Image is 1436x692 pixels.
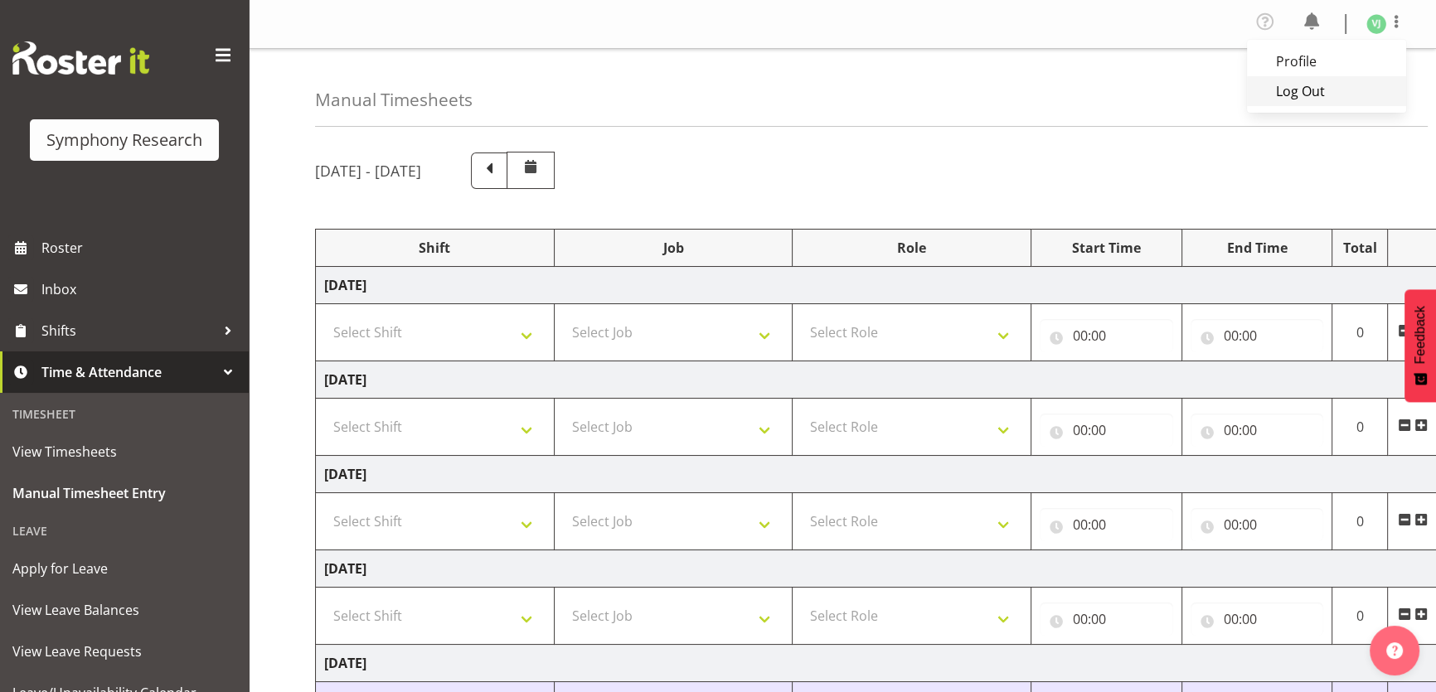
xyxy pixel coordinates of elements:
[4,589,245,631] a: View Leave Balances
[324,238,546,258] div: Shift
[1040,508,1173,541] input: Click to select...
[1191,602,1324,636] input: Click to select...
[41,318,216,343] span: Shifts
[1332,493,1388,550] td: 0
[1040,602,1173,636] input: Click to select...
[4,631,245,672] a: View Leave Requests
[12,481,236,506] span: Manual Timesheet Entry
[315,162,421,180] h5: [DATE] - [DATE]
[41,360,216,385] span: Time & Attendance
[4,431,245,472] a: View Timesheets
[1247,46,1406,76] a: Profile
[1413,306,1428,364] span: Feedback
[4,397,245,431] div: Timesheet
[4,548,245,589] a: Apply for Leave
[4,472,245,514] a: Manual Timesheet Entry
[1386,642,1403,659] img: help-xxl-2.png
[12,556,236,581] span: Apply for Leave
[1040,238,1173,258] div: Start Time
[315,90,473,109] h4: Manual Timesheets
[1191,414,1324,447] input: Click to select...
[41,235,240,260] span: Roster
[1341,238,1379,258] div: Total
[12,439,236,464] span: View Timesheets
[41,277,240,302] span: Inbox
[1247,76,1406,106] a: Log Out
[12,41,149,75] img: Rosterit website logo
[46,128,202,152] div: Symphony Research
[1040,414,1173,447] input: Click to select...
[1332,304,1388,361] td: 0
[4,514,245,548] div: Leave
[12,598,236,622] span: View Leave Balances
[1404,289,1436,402] button: Feedback - Show survey
[1332,588,1388,645] td: 0
[12,639,236,664] span: View Leave Requests
[1332,399,1388,456] td: 0
[1191,319,1324,352] input: Click to select...
[801,238,1022,258] div: Role
[1191,508,1324,541] input: Click to select...
[1366,14,1386,34] img: vishal-jain1986.jpg
[1040,319,1173,352] input: Click to select...
[1191,238,1324,258] div: End Time
[563,238,784,258] div: Job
